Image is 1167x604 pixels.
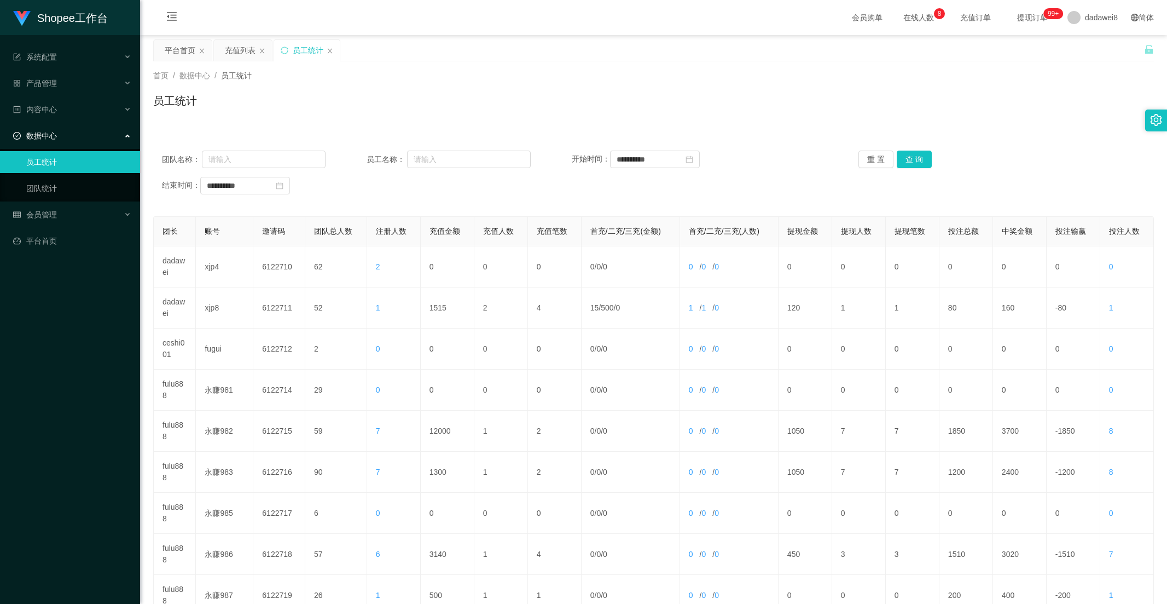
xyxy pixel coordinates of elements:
[154,411,196,452] td: fulu888
[13,11,31,26] img: logo.9652507e.png
[221,71,252,80] span: 员工统计
[596,468,601,476] span: 0
[689,344,693,353] span: 0
[154,452,196,493] td: fulu888
[196,452,253,493] td: 永赚983
[154,287,196,329] td: dadawei
[474,246,528,287] td: 0
[528,411,582,452] td: 2
[886,287,939,329] td: 1
[205,227,220,235] span: 账号
[680,287,779,329] td: / /
[689,468,693,476] span: 0
[13,210,57,219] span: 会员管理
[603,591,607,600] span: 0
[689,303,693,312] span: 1
[367,154,407,165] span: 员工名称：
[179,71,210,80] span: 数据中心
[327,48,333,54] i: 图标: close
[934,8,945,19] sup: 8
[196,493,253,534] td: 永赚985
[603,550,607,559] span: 0
[253,534,305,575] td: 6122718
[1109,344,1113,353] span: 0
[603,427,607,435] span: 0
[715,262,719,271] span: 0
[939,452,993,493] td: 1200
[162,181,200,189] span: 结束时间：
[1047,493,1100,534] td: 0
[253,329,305,370] td: 6122712
[474,411,528,452] td: 1
[590,227,661,235] span: 首充/二充/三充(金额)
[590,550,595,559] span: 0
[528,493,582,534] td: 0
[199,48,205,54] i: 图标: close
[832,370,886,411] td: 0
[948,227,979,235] span: 投注总额
[886,411,939,452] td: 7
[590,468,595,476] span: 0
[196,534,253,575] td: 永赚986
[376,386,380,394] span: 0
[376,344,380,353] span: 0
[701,303,706,312] span: 1
[421,246,474,287] td: 0
[1047,534,1100,575] td: -1510
[603,262,607,271] span: 0
[13,53,57,61] span: 系统配置
[474,493,528,534] td: 0
[787,227,818,235] span: 提现金额
[582,287,680,329] td: / /
[993,493,1047,534] td: 0
[281,47,288,54] i: 图标: sync
[938,8,942,19] p: 8
[196,246,253,287] td: xjp4
[259,48,265,54] i: 图标: close
[680,534,779,575] td: / /
[689,550,693,559] span: 0
[841,227,872,235] span: 提现人数
[993,411,1047,452] td: 3700
[680,370,779,411] td: / /
[1109,227,1140,235] span: 投注人数
[603,344,607,353] span: 0
[832,452,886,493] td: 7
[528,452,582,493] td: 2
[305,452,367,493] td: 90
[305,534,367,575] td: 57
[162,227,178,235] span: 团长
[715,386,719,394] span: 0
[13,132,21,140] i: 图标: check-circle-o
[173,71,175,80] span: /
[779,370,832,411] td: 0
[898,14,939,21] span: 在线人数
[305,329,367,370] td: 2
[715,468,719,476] span: 0
[895,227,925,235] span: 提现笔数
[590,386,595,394] span: 0
[37,1,108,36] h1: Shopee工作台
[421,411,474,452] td: 12000
[596,550,601,559] span: 0
[715,303,719,312] span: 0
[305,287,367,329] td: 52
[1047,246,1100,287] td: 0
[701,591,706,600] span: 0
[1047,370,1100,411] td: 0
[582,329,680,370] td: / /
[1144,44,1154,54] i: 图标: unlock
[715,427,719,435] span: 0
[474,452,528,493] td: 1
[590,509,595,517] span: 0
[421,287,474,329] td: 1515
[596,591,601,600] span: 0
[689,509,693,517] span: 0
[832,534,886,575] td: 3
[528,534,582,575] td: 4
[779,246,832,287] td: 0
[582,493,680,534] td: / /
[407,151,531,168] input: 请输入
[701,509,706,517] span: 0
[939,534,993,575] td: 1510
